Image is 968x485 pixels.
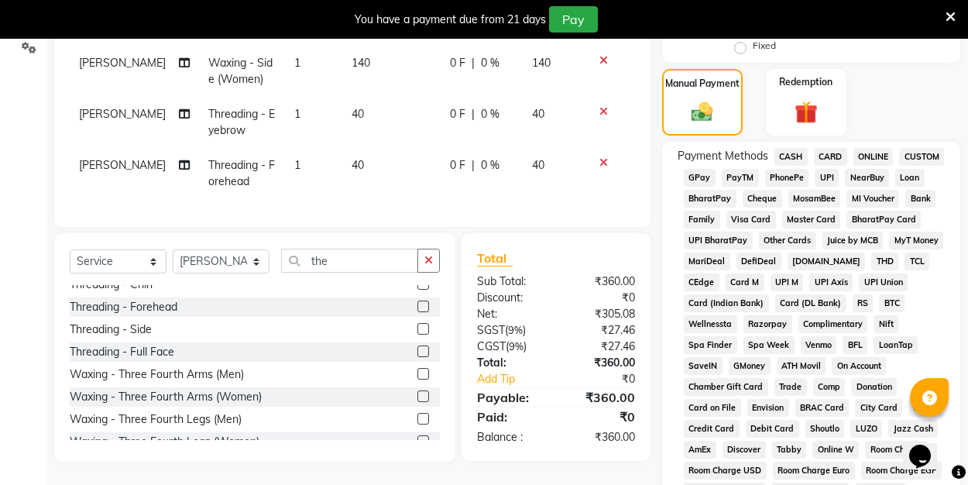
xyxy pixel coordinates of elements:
span: 40 [352,107,364,121]
div: Payable: [465,388,556,407]
span: Payment Methods [678,148,768,164]
div: Net: [465,306,556,322]
div: Threading - Side [70,322,152,338]
span: Room Charge Euro [773,462,855,480]
span: CARD [814,148,847,166]
span: Nift [874,315,898,333]
div: Sub Total: [465,273,556,290]
span: SaveIN [684,357,723,375]
span: Family [684,211,720,229]
span: Master Card [782,211,841,229]
span: BRAC Card [795,399,850,417]
span: MariDeal [684,253,730,270]
div: ( ) [465,339,556,355]
span: [DOMAIN_NAME] [788,253,866,270]
span: Debit Card [746,420,799,438]
div: You have a payment due from 21 days [355,12,546,28]
span: Online W [812,441,859,459]
span: Credit Card [684,420,740,438]
span: Room Charge [865,441,928,459]
span: RS [853,294,874,312]
span: Wellnessta [684,315,737,333]
img: _cash.svg [685,100,719,125]
div: ₹0 [556,290,647,306]
span: Card on File [684,399,741,417]
div: Total: [465,355,556,371]
div: ₹360.00 [556,355,647,371]
span: 140 [352,56,370,70]
div: Threading - Forehead [70,299,177,315]
span: City Card [855,399,902,417]
iframe: chat widget [903,423,953,470]
span: SGST [477,323,505,337]
span: THD [871,253,898,270]
span: | [472,55,475,71]
span: UPI Union [859,273,908,291]
span: MI Voucher [846,190,899,208]
span: Spa Finder [684,336,737,354]
span: 0 % [481,106,499,122]
span: Shoutlo [805,420,845,438]
div: ₹0 [572,371,647,387]
span: | [472,106,475,122]
span: Envision [747,399,789,417]
span: Chamber Gift Card [684,378,768,396]
span: NearBuy [845,169,889,187]
span: bKash [908,399,943,417]
span: 1 [294,56,300,70]
span: Room Charge USD [684,462,767,480]
span: 1 [294,107,300,121]
span: Cheque [743,190,782,208]
a: Add Tip [465,371,571,387]
span: CUSTOM [899,148,944,166]
label: Redemption [779,75,832,89]
span: 0 F [450,157,465,174]
span: Juice by MCB [822,232,884,249]
div: ₹360.00 [556,429,647,445]
span: PayTM [722,169,759,187]
span: On Account [832,357,886,375]
span: Loan [895,169,925,187]
div: ₹27.46 [556,339,647,355]
span: UPI M [771,273,804,291]
span: 9% [509,340,523,353]
span: [PERSON_NAME] [79,107,166,121]
span: Room Charge EGP [861,462,942,480]
span: Threading - Forehead [208,158,275,188]
div: Waxing - Three Fourth Legs (Men) [70,411,242,428]
span: LUZO [850,420,882,438]
span: MyT Money [889,232,943,249]
span: Card (DL Bank) [775,294,846,312]
span: Donation [851,378,897,396]
span: 0 % [481,55,499,71]
span: Waxing - Side (Women) [208,56,273,86]
span: 0 F [450,55,465,71]
div: Balance : [465,429,556,445]
span: Comp [813,378,846,396]
span: TCL [904,253,929,270]
span: Spa Week [743,336,795,354]
span: 40 [352,158,364,172]
span: Card (Indian Bank) [684,294,769,312]
span: GMoney [729,357,771,375]
div: Waxing - Three Fourth Arms (Women) [70,389,262,405]
span: UPI [815,169,839,187]
span: Visa Card [726,211,776,229]
span: BharatPay Card [846,211,921,229]
label: Fixed [753,39,776,53]
span: Card M [726,273,764,291]
span: GPay [684,169,716,187]
span: Other Cards [759,232,816,249]
span: CGST [477,339,506,353]
div: Threading - Chin [70,277,153,293]
span: LoanTap [874,336,918,354]
div: Discount: [465,290,556,306]
span: Bank [905,190,935,208]
span: UPI Axis [809,273,853,291]
span: | [472,157,475,174]
span: Total [477,250,513,267]
span: ATH Movil [777,357,826,375]
div: Waxing - Three Fourth Legs (Women) [70,434,259,450]
span: Trade [774,378,807,396]
span: 40 [532,158,544,172]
